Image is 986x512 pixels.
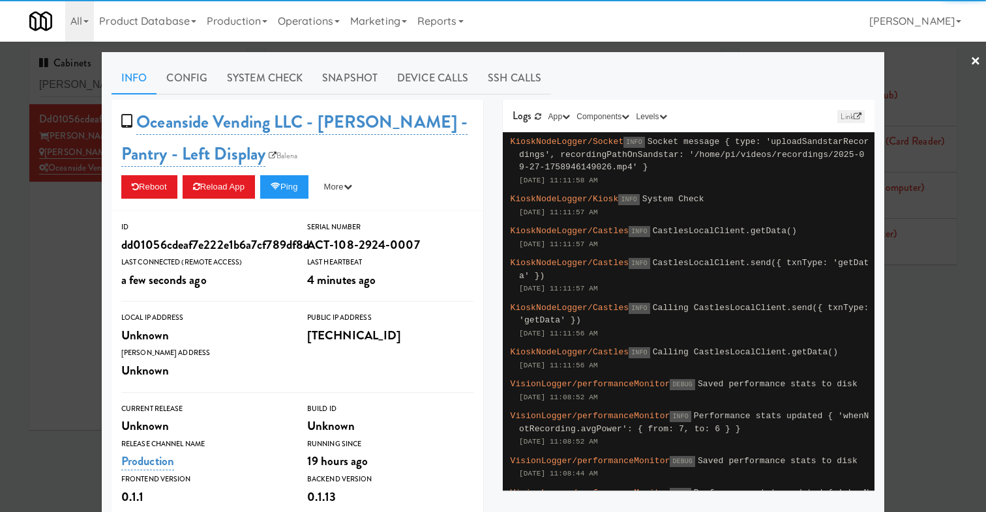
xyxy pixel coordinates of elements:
[511,488,670,498] span: VisionLogger/performanceMonitor
[519,177,598,184] span: [DATE] 11:11:58 AM
[519,258,869,281] span: CastlesLocalClient.send({ txnType: 'getData' })
[511,303,629,313] span: KioskNodeLogger/Castles
[519,362,598,369] span: [DATE] 11:11:56 AM
[307,324,473,347] div: [TECHNICAL_ID]
[837,110,865,123] a: Link
[670,456,695,467] span: DEBUG
[511,411,670,421] span: VisionLogger/performanceMonitor
[511,226,629,236] span: KioskNodeLogger/Castles
[519,330,598,337] span: [DATE] 11:11:56 AM
[545,110,574,123] button: App
[121,311,288,324] div: Local IP Address
[307,221,473,234] div: Serial Number
[307,438,473,451] div: Running Since
[121,415,288,437] div: Unknown
[698,456,858,466] span: Saved performance stats to disk
[519,411,869,434] span: Performance stats updated { 'whenNotRecording.avgPower': { from: 7, to: 6 } }
[121,234,288,256] div: dd01056cdeaf7e222e1b6a7cf789df8d
[519,438,598,446] span: [DATE] 11:08:52 AM
[307,271,376,289] span: 4 minutes ago
[307,403,473,416] div: Build Id
[157,62,217,94] a: Config
[265,149,301,162] a: Balena
[121,360,288,382] div: Unknown
[513,108,531,123] span: Logs
[121,221,288,234] div: ID
[511,137,624,147] span: KioskNodeLogger/Socket
[183,175,255,199] button: Reload App
[121,175,177,199] button: Reboot
[121,256,288,269] div: Last Connected (Remote Access)
[307,452,368,470] span: 19 hours ago
[307,311,473,324] div: Public IP Address
[260,175,308,199] button: Ping
[519,137,869,172] span: Socket message { type: 'uploadSandstarRecordings', recordingPathOnSandstar: '/home/pi/videos/reco...
[519,470,598,477] span: [DATE] 11:08:44 AM
[519,303,869,326] span: Calling CastlesLocalClient.send({ txnType: 'getData' })
[121,271,207,289] span: a few seconds ago
[633,110,670,123] button: Levels
[519,488,869,511] span: Performance stats updated { 'whenNotRecording.avgPower': { from: 6, to: 7 } }
[698,379,858,389] span: Saved performance stats to disk
[573,110,633,123] button: Components
[519,208,598,216] span: [DATE] 11:11:57 AM
[653,226,797,236] span: CastlesLocalClient.getData()
[519,285,598,292] span: [DATE] 11:11:57 AM
[121,473,288,486] div: Frontend Version
[519,240,598,248] span: [DATE] 11:11:57 AM
[618,194,639,205] span: INFO
[519,393,598,401] span: [DATE] 11:08:52 AM
[307,473,473,486] div: Backend Version
[670,411,691,422] span: INFO
[511,258,629,268] span: KioskNodeLogger/Castles
[511,456,670,466] span: VisionLogger/performanceMonitor
[121,403,288,416] div: Current Release
[629,226,650,237] span: INFO
[629,258,650,269] span: INFO
[307,256,473,269] div: Last Heartbeat
[511,347,629,357] span: KioskNodeLogger/Castles
[217,62,312,94] a: System Check
[478,62,551,94] a: SSH Calls
[307,415,473,437] div: Unknown
[970,42,981,82] a: ×
[307,234,473,256] div: ACT-108-2924-0007
[121,324,288,347] div: Unknown
[629,303,650,314] span: INFO
[511,379,670,389] span: VisionLogger/performanceMonitor
[670,379,695,390] span: DEBUG
[314,175,363,199] button: More
[121,347,288,360] div: [PERSON_NAME] Address
[387,62,478,94] a: Device Calls
[121,109,468,167] a: Oceanside Vending LLC - [PERSON_NAME] - Pantry - Left Display
[670,488,691,499] span: INFO
[623,137,644,148] span: INFO
[121,438,288,451] div: Release Channel Name
[642,194,704,204] span: System Check
[653,347,838,357] span: Calling CastlesLocalClient.getData()
[307,486,473,508] div: 0.1.13
[112,62,157,94] a: Info
[29,10,52,33] img: Micromart
[629,347,650,358] span: INFO
[312,62,387,94] a: Snapshot
[511,194,619,204] span: KioskNodeLogger/Kiosk
[121,452,174,470] a: Production
[121,486,288,508] div: 0.1.1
